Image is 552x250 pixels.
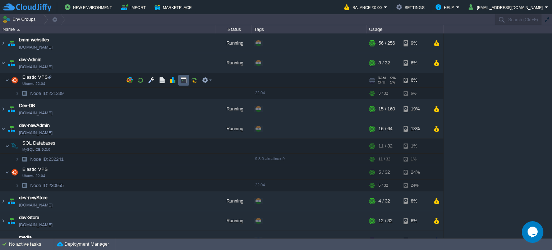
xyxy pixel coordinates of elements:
[10,139,20,153] img: AMDAwAAAACH5BAEAAAAALAAAAAABAAEAAAICRAEAOw==
[436,3,456,12] button: Help
[404,180,427,191] div: 24%
[0,211,6,231] img: AMDAwAAAACH5BAEAAAAALAAAAAABAAEAAAICRAEAOw==
[404,165,427,179] div: 24%
[216,25,252,33] div: Status
[404,33,427,53] div: 9%
[252,25,367,33] div: Tags
[367,25,443,33] div: Usage
[19,194,47,201] a: dev-newStore
[378,88,388,99] div: 3 / 32
[378,99,395,119] div: 15 / 160
[6,99,17,119] img: AMDAwAAAACH5BAEAAAAALAAAAAABAAEAAAICRAEAOw==
[6,211,17,231] img: AMDAwAAAACH5BAEAAAAALAAAAAABAAEAAAICRAEAOw==
[155,3,194,12] button: Marketplace
[216,99,252,119] div: Running
[22,174,45,178] span: Ubuntu 22.04
[30,91,49,96] span: Node ID:
[29,182,65,188] a: Node ID:230955
[378,154,390,165] div: 11 / 32
[22,166,49,172] span: Elastic VPS
[22,82,45,86] span: Ubuntu 22.04
[216,211,252,231] div: Running
[19,122,50,129] span: dev-newAdmin
[29,156,65,162] a: Node ID:232241
[22,74,49,80] a: Elastic VPSUbuntu 22.04
[22,167,49,172] a: Elastic VPSUbuntu 22.04
[29,90,65,96] span: 221339
[404,191,427,211] div: 8%
[255,91,265,95] span: 22.04
[404,211,427,231] div: 6%
[15,154,19,165] img: AMDAwAAAACH5BAEAAAAALAAAAAABAAEAAAICRAEAOw==
[216,191,252,211] div: Running
[19,102,35,109] a: Dev-DB
[378,180,388,191] div: 5 / 32
[469,3,545,12] button: [EMAIL_ADDRESS][DOMAIN_NAME]
[19,88,29,99] img: AMDAwAAAACH5BAEAAAAALAAAAAABAAEAAAICRAEAOw==
[19,214,39,221] a: dev-Store
[378,191,390,211] div: 4 / 32
[378,80,385,85] span: CPU
[29,156,65,162] span: 232241
[19,201,52,209] span: [DOMAIN_NAME]
[19,154,29,165] img: AMDAwAAAACH5BAEAAAAALAAAAAABAAEAAAICRAEAOw==
[388,80,395,85] span: 1%
[10,73,20,87] img: AMDAwAAAACH5BAEAAAAALAAAAAABAAEAAAICRAEAOw==
[22,140,56,146] a: SQL DatabasesMySQL CE 9.3.0
[30,183,49,188] span: Node ID:
[378,76,386,80] span: RAM
[19,36,49,44] a: bmm-websites
[22,74,49,80] span: Elastic VPS
[5,139,9,153] img: AMDAwAAAACH5BAEAAAAALAAAAAABAAEAAAICRAEAOw==
[9,238,54,250] div: No active tasks
[22,140,56,146] span: SQL Databases
[17,29,20,31] img: AMDAwAAAACH5BAEAAAAALAAAAAABAAEAAAICRAEAOw==
[29,182,65,188] span: 230955
[404,119,427,138] div: 13%
[388,76,396,80] span: 9%
[5,165,9,179] img: AMDAwAAAACH5BAEAAAAALAAAAAABAAEAAAICRAEAOw==
[0,53,6,73] img: AMDAwAAAACH5BAEAAAAALAAAAAABAAEAAAICRAEAOw==
[396,3,427,12] button: Settings
[65,3,114,12] button: New Environment
[121,3,148,12] button: Import
[404,53,427,73] div: 6%
[19,234,32,241] a: media
[6,33,17,53] img: AMDAwAAAACH5BAEAAAAALAAAAAABAAEAAAICRAEAOw==
[19,129,52,136] span: [DOMAIN_NAME]
[378,139,392,153] div: 11 / 32
[0,191,6,211] img: AMDAwAAAACH5BAEAAAAALAAAAAABAAEAAAICRAEAOw==
[404,73,427,87] div: 6%
[5,73,9,87] img: AMDAwAAAACH5BAEAAAAALAAAAAABAAEAAAICRAEAOw==
[378,211,392,231] div: 12 / 32
[19,109,52,117] span: [DOMAIN_NAME]
[378,53,390,73] div: 3 / 32
[19,221,52,228] span: [DOMAIN_NAME]
[19,44,52,51] span: [DOMAIN_NAME]
[15,88,19,99] img: AMDAwAAAACH5BAEAAAAALAAAAAABAAEAAAICRAEAOw==
[6,119,17,138] img: AMDAwAAAACH5BAEAAAAALAAAAAABAAEAAAICRAEAOw==
[22,147,50,152] span: MySQL CE 9.3.0
[378,33,395,53] div: 56 / 256
[0,33,6,53] img: AMDAwAAAACH5BAEAAAAALAAAAAABAAEAAAICRAEAOw==
[19,180,29,191] img: AMDAwAAAACH5BAEAAAAALAAAAAABAAEAAAICRAEAOw==
[404,154,427,165] div: 1%
[378,165,390,179] div: 5 / 32
[57,241,109,248] button: Deployment Manager
[6,191,17,211] img: AMDAwAAAACH5BAEAAAAALAAAAAABAAEAAAICRAEAOw==
[30,156,49,162] span: Node ID:
[216,119,252,138] div: Running
[404,88,427,99] div: 6%
[255,183,265,187] span: 22.04
[10,165,20,179] img: AMDAwAAAACH5BAEAAAAALAAAAAABAAEAAAICRAEAOw==
[344,3,384,12] button: Balance ₹0.00
[378,119,392,138] div: 16 / 64
[0,119,6,138] img: AMDAwAAAACH5BAEAAAAALAAAAAABAAEAAAICRAEAOw==
[404,139,427,153] div: 1%
[0,99,6,119] img: AMDAwAAAACH5BAEAAAAALAAAAAABAAEAAAICRAEAOw==
[19,56,41,63] a: dev-Admin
